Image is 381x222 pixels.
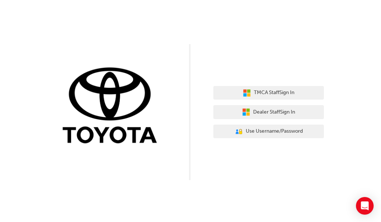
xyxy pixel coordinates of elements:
[246,127,303,136] span: Use Username/Password
[254,89,294,97] span: TMCA Staff Sign In
[213,105,324,119] button: Dealer StaffSign In
[356,197,374,215] div: Open Intercom Messenger
[253,108,295,117] span: Dealer Staff Sign In
[213,125,324,139] button: Use Username/Password
[57,66,168,147] img: Trak
[213,86,324,100] button: TMCA StaffSign In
